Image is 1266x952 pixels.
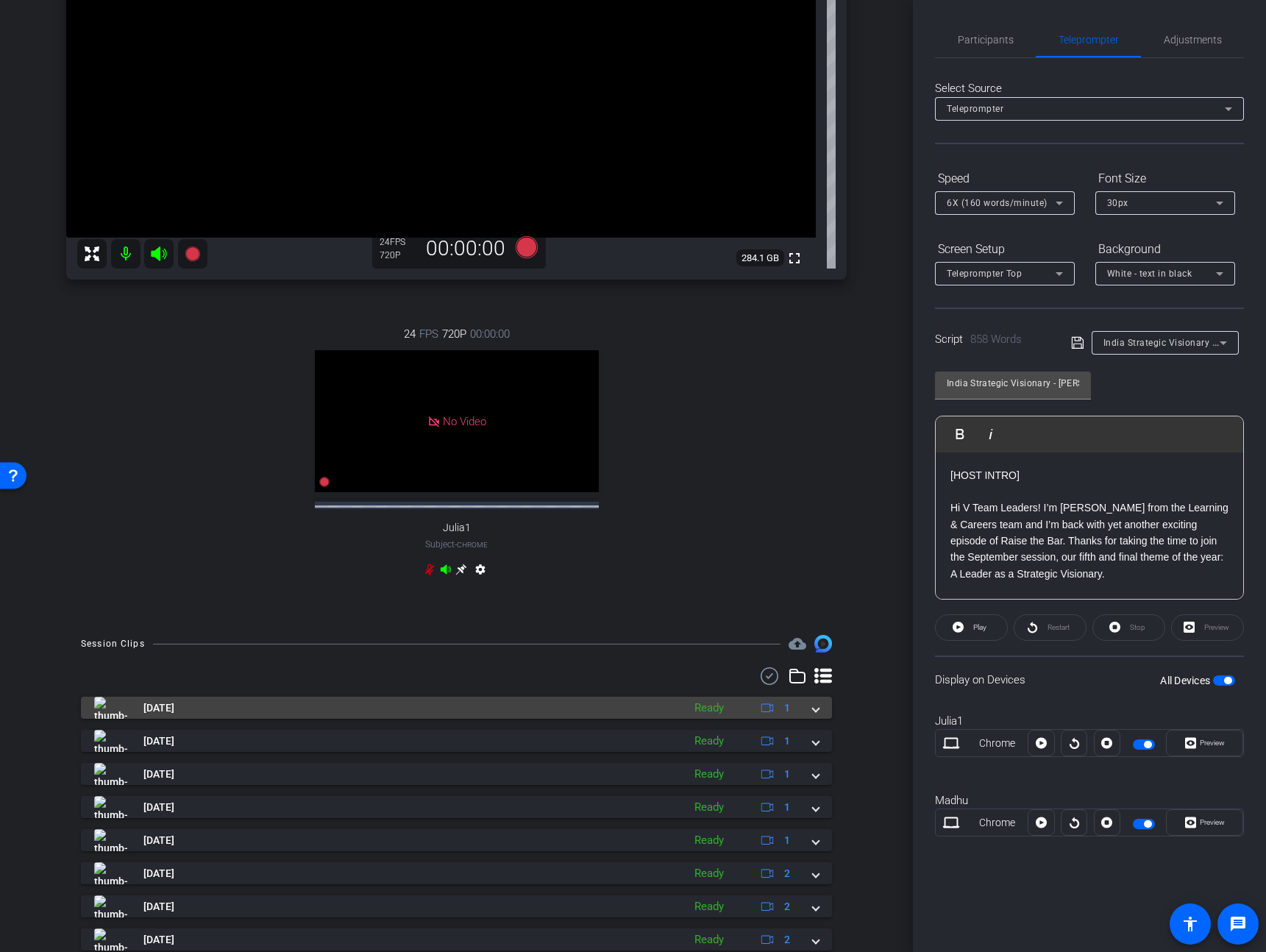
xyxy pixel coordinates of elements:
label: All Devices [1160,673,1213,688]
mat-expansion-panel-header: thumb-nail[DATE]Ready1 [81,796,832,818]
span: 24 [404,326,416,342]
span: - [455,539,457,550]
span: [DATE] [143,866,174,881]
span: [DATE] [143,767,174,782]
span: 2 [784,899,790,914]
img: thumb-nail [94,862,127,884]
div: Speed [935,166,1075,191]
img: thumb-nail [94,895,127,917]
div: Select Source [935,80,1244,97]
img: thumb-nail [94,763,127,785]
div: Screen Setup [935,237,1075,262]
div: Font Size [1095,166,1235,191]
span: 2 [784,932,790,948]
span: [DATE] [143,700,174,716]
span: Teleprompter [1059,35,1119,45]
span: 284.1 GB [736,249,784,267]
p: Hi V Team Leaders! I’m [PERSON_NAME] from the Learning & Careers team and I’m back with yet anoth... [950,500,1228,582]
span: [DATE] [143,733,174,749]
button: Play [935,614,1008,641]
img: thumb-nail [94,928,127,951]
mat-icon: fullscreen [786,249,803,267]
mat-icon: accessibility [1181,915,1199,933]
img: thumb-nail [94,829,127,851]
div: 00:00:00 [416,236,515,261]
mat-expansion-panel-header: thumb-nail[DATE]Ready1 [81,697,832,719]
span: [DATE] [143,833,174,848]
mat-expansion-panel-header: thumb-nail[DATE]Ready2 [81,862,832,884]
span: Adjustments [1164,35,1222,45]
span: Teleprompter Top [947,269,1022,279]
span: FPS [419,326,438,342]
span: [DATE] [143,800,174,815]
span: 1 [784,700,790,716]
span: [DATE] [143,932,174,948]
div: 24 [380,236,416,248]
button: Bold (⌘B) [946,419,974,449]
span: Chrome [457,541,488,549]
div: Ready [687,766,731,783]
button: Preview [1166,730,1243,756]
span: 858 Words [970,333,1022,346]
mat-icon: settings [472,564,489,581]
div: Script [935,331,1050,348]
div: Ready [687,733,731,750]
mat-expansion-panel-header: thumb-nail[DATE]Ready1 [81,829,832,851]
button: Preview [1166,809,1243,836]
mat-icon: cloud_upload [789,635,806,653]
mat-expansion-panel-header: thumb-nail[DATE]Ready2 [81,895,832,917]
img: thumb-nail [94,697,127,719]
span: Teleprompter [947,104,1003,114]
mat-icon: message [1229,915,1247,933]
span: Participants [958,35,1014,45]
div: Ready [687,700,731,717]
span: 2 [784,866,790,881]
p: [HOST INTRO] [950,467,1228,483]
div: Session Clips [81,636,145,651]
span: Preview [1200,739,1225,747]
span: 6X (160 words/minute) [947,198,1048,208]
span: 1 [784,733,790,749]
span: FPS [390,237,405,247]
div: Ready [687,865,731,882]
span: Preview [1200,818,1225,826]
span: Destinations for your clips [789,635,806,653]
span: Julia1 [443,522,471,534]
span: 1 [784,800,790,815]
span: [DATE] [143,899,174,914]
img: thumb-nail [94,730,127,752]
span: 00:00:00 [470,326,510,342]
div: Ready [687,832,731,849]
div: Chrome [967,736,1028,751]
img: thumb-nail [94,796,127,818]
mat-expansion-panel-header: thumb-nail[DATE]Ready1 [81,730,832,752]
span: White - text in black [1107,269,1192,279]
div: Background [1095,237,1235,262]
mat-expansion-panel-header: thumb-nail[DATE]Ready1 [81,763,832,785]
span: 30px [1107,198,1128,208]
div: Ready [687,931,731,948]
mat-expansion-panel-header: thumb-nail[DATE]Ready2 [81,928,832,951]
span: 720P [442,326,466,342]
div: Ready [687,799,731,816]
input: Title [947,374,1079,392]
span: 1 [784,833,790,848]
div: Madhu [935,792,1244,809]
div: 720P [380,249,416,261]
span: 1 [784,767,790,782]
div: Julia1 [935,713,1244,730]
span: Subject [425,538,488,551]
span: No Video [443,414,486,427]
div: Ready [687,898,731,915]
img: Session clips [814,635,832,653]
div: Display on Devices [935,656,1244,703]
span: Play [973,623,986,631]
div: Chrome [967,815,1028,831]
